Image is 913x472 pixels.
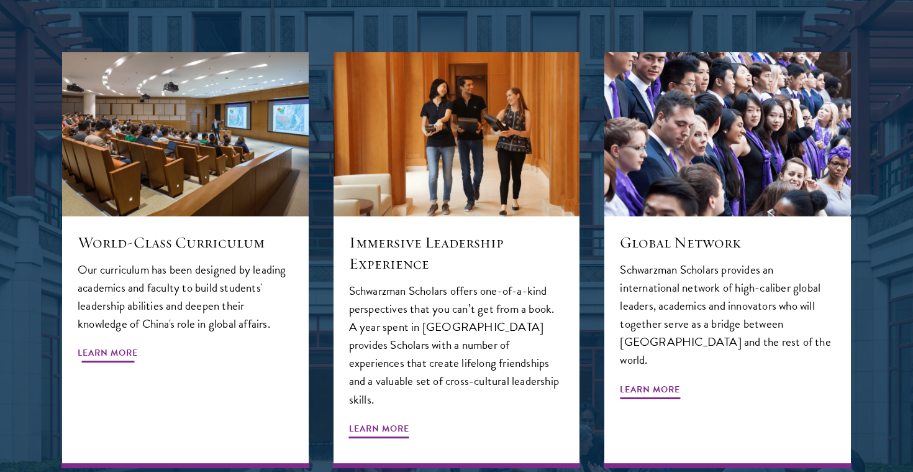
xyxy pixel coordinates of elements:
a: Global Network Schwarzman Scholars provides an international network of high-caliber global leade... [604,52,851,468]
span: Learn More [78,345,138,364]
a: Immersive Leadership Experience Schwarzman Scholars offers one-of-a-kind perspectives that you ca... [334,52,580,468]
h5: World-Class Curriculum [78,232,293,253]
a: World-Class Curriculum Our curriculum has been designed by leading academics and faculty to build... [62,52,309,468]
h5: Immersive Leadership Experience [349,232,565,274]
span: Learn More [349,421,409,440]
h5: Global Network [620,232,835,253]
p: Schwarzman Scholars offers one-of-a-kind perspectives that you can’t get from a book. A year spen... [349,282,565,408]
p: Our curriculum has been designed by leading academics and faculty to build students' leadership a... [78,261,293,333]
span: Learn More [620,382,680,401]
p: Schwarzman Scholars provides an international network of high-caliber global leaders, academics a... [620,261,835,369]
